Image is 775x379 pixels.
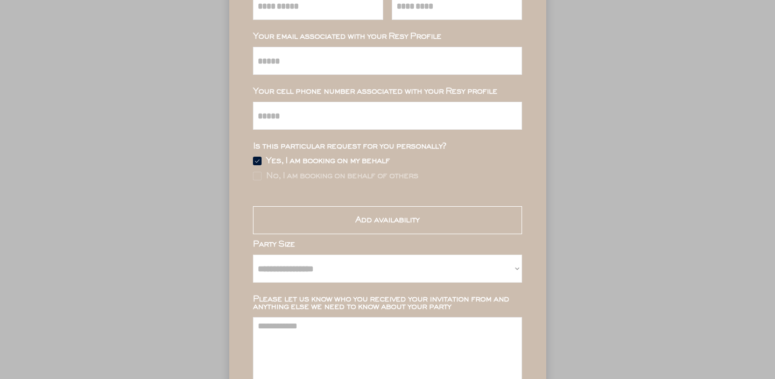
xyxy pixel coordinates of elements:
div: Add availability [355,216,419,224]
div: Your cell phone number associated with your Resy profile [253,88,522,95]
div: Yes, I am booking on my behalf [266,157,390,165]
img: Rectangle%20315%20%281%29.svg [253,172,262,180]
div: Your email associated with your Resy Profile [253,33,522,40]
div: Party Size [253,241,522,248]
div: Is this particular request for you personally? [253,143,522,150]
div: Please let us know who you received your invitation from and anything else we need to know about ... [253,296,522,311]
div: No, I am booking on behalf of others [266,172,418,180]
img: Group%2048096532.svg [253,157,262,165]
